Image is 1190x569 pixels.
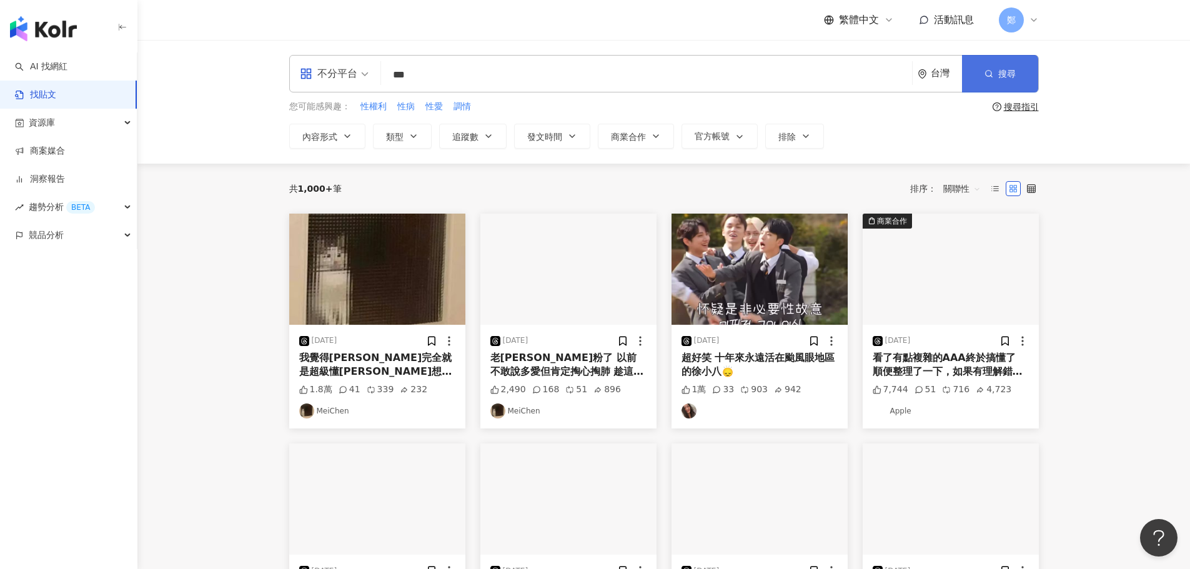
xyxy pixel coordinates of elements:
[15,173,65,186] a: 洞察報告
[514,124,590,149] button: 發文時間
[289,214,465,325] img: post-image
[480,214,657,325] img: post-image
[765,124,824,149] button: 排除
[29,109,55,137] span: 資源庫
[490,351,647,379] div: 老[PERSON_NAME]粉了 以前不敢說多愛但肯定掏心掏肺 趁這波熱潮 來送幸福 官方正版[PERSON_NAME]（還有滿多沒拍到反正就是全送）（不要問我還有什麼反正就是全寄給你）、展覽照...
[29,193,95,221] span: 趨勢分析
[873,383,908,396] div: 7,744
[386,132,404,142] span: 類型
[15,203,24,212] span: rise
[1007,13,1016,27] span: 鄭
[298,184,333,194] span: 1,000+
[289,184,342,194] div: 共 筆
[397,101,415,113] span: 性病
[360,101,387,113] span: 性權利
[300,64,357,84] div: 不分平台
[453,100,472,114] button: 調情
[425,101,443,113] span: 性愛
[1140,519,1178,557] iframe: Help Scout Beacon - Open
[993,102,1001,111] span: question-circle
[915,383,936,396] div: 51
[299,403,455,418] a: KOL AvatarMeiChen
[778,132,796,142] span: 排除
[682,383,707,396] div: 1萬
[10,16,77,41] img: logo
[672,214,848,325] img: post-image
[299,403,314,418] img: KOL Avatar
[593,383,621,396] div: 896
[400,383,427,396] div: 232
[367,383,394,396] div: 339
[503,335,528,346] div: [DATE]
[934,14,974,26] span: 活動訊息
[490,403,647,418] a: KOL AvatarMeiChen
[66,201,95,214] div: BETA
[490,403,505,418] img: KOL Avatar
[962,55,1038,92] button: 搜尋
[480,443,657,555] img: post-image
[299,383,332,396] div: 1.8萬
[373,124,432,149] button: 類型
[873,403,888,418] img: KOL Avatar
[360,100,387,114] button: 性權利
[918,69,927,79] span: environment
[877,215,907,227] div: 商業合作
[425,100,444,114] button: 性愛
[682,403,838,418] a: KOL Avatar
[452,132,478,142] span: 追蹤數
[299,351,455,379] div: 我覺得[PERSON_NAME]完全就是超級懂[PERSON_NAME]想要什麼 用她的角度去理解她 哪個男生會用串友情手鍊這麼可愛的方法去認識[PERSON_NAME] 太浪漫了💕
[712,383,734,396] div: 33
[740,383,768,396] div: 903
[682,124,758,149] button: 官方帳號
[839,13,879,27] span: 繁體中文
[885,335,911,346] div: [DATE]
[863,443,1039,555] img: post-image
[29,221,64,249] span: 競品分析
[527,132,562,142] span: 發文時間
[672,443,848,555] img: post-image
[598,124,674,149] button: 商業合作
[998,69,1016,79] span: 搜尋
[942,383,969,396] div: 716
[289,443,465,555] img: post-image
[873,403,1029,418] a: KOL AvatarApple
[15,89,56,101] a: 找貼文
[774,383,801,396] div: 942
[302,132,337,142] span: 內容形式
[439,124,507,149] button: 追蹤數
[532,383,560,396] div: 168
[300,67,312,80] span: appstore
[873,351,1029,379] div: 看了有點複雜的AAA終於搞懂了 順便整理了一下，如果有理解錯誤也歡迎糾正 🔹12/6（六） AAA頒獎典禮 有表演+有合作舞台+頒獎典禮 售票時間： 9/6（六） 13:00 interpark...
[289,101,350,113] span: 您可能感興趣：
[976,383,1011,396] div: 4,723
[565,383,587,396] div: 51
[611,132,646,142] span: 商業合作
[682,403,697,418] img: KOL Avatar
[454,101,471,113] span: 調情
[695,131,730,141] span: 官方帳號
[863,214,1039,325] button: 商業合作
[15,61,67,73] a: searchAI 找網紅
[682,351,838,379] div: 超好笑 十年來永遠活在颱風眼地區的徐小八🙂‍↕️
[397,100,415,114] button: 性病
[943,179,981,199] span: 關聯性
[490,383,526,396] div: 2,490
[1004,102,1039,112] div: 搜尋指引
[863,214,1039,325] img: post-image
[312,335,337,346] div: [DATE]
[931,68,962,79] div: 台灣
[15,145,65,157] a: 商案媒合
[694,335,720,346] div: [DATE]
[339,383,360,396] div: 41
[910,179,988,199] div: 排序：
[289,124,365,149] button: 內容形式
